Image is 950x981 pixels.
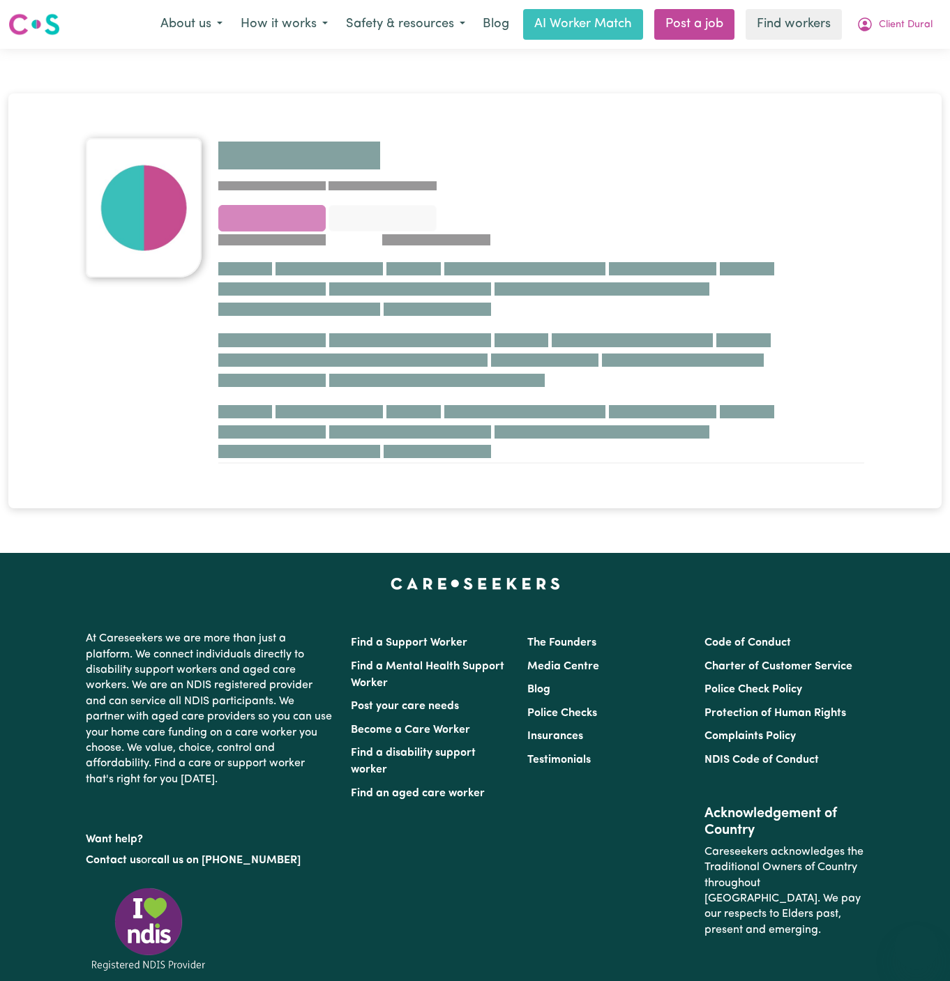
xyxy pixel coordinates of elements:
p: Careseekers acknowledges the Traditional Owners of Country throughout [GEOGRAPHIC_DATA]. We pay o... [704,839,864,943]
button: Safety & resources [337,10,474,39]
a: Police Checks [527,708,597,719]
a: Careseekers home page [391,578,560,589]
a: Testimonials [527,754,591,766]
img: Registered NDIS provider [86,885,211,973]
h2: Acknowledgement of Country [704,805,864,839]
a: Code of Conduct [704,637,791,648]
p: Want help? [86,826,334,847]
a: Protection of Human Rights [704,708,846,719]
a: Post your care needs [351,701,459,712]
a: Complaints Policy [704,731,796,742]
a: Contact us [86,855,141,866]
a: AI Worker Match [523,9,643,40]
p: At Careseekers we are more than just a platform. We connect individuals directly to disability su... [86,625,334,793]
a: Careseekers logo [8,8,60,40]
a: Find a Support Worker [351,637,467,648]
a: Blog [527,684,550,695]
a: Media Centre [527,661,599,672]
p: or [86,847,334,874]
a: Blog [474,9,518,40]
a: Find a Mental Health Support Worker [351,661,504,689]
a: Become a Care Worker [351,724,470,736]
a: Find workers [746,9,842,40]
span: Client Dural [879,17,933,33]
a: Find an aged care worker [351,788,485,799]
iframe: Button to launch messaging window [894,925,939,970]
a: call us on [PHONE_NUMBER] [151,855,301,866]
a: Post a job [654,9,734,40]
a: Find a disability support worker [351,747,476,775]
img: Careseekers logo [8,12,60,37]
button: How it works [232,10,337,39]
a: Police Check Policy [704,684,802,695]
button: My Account [847,10,942,39]
a: The Founders [527,637,596,648]
a: Charter of Customer Service [704,661,852,672]
a: Insurances [527,731,583,742]
a: NDIS Code of Conduct [704,754,819,766]
button: About us [151,10,232,39]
